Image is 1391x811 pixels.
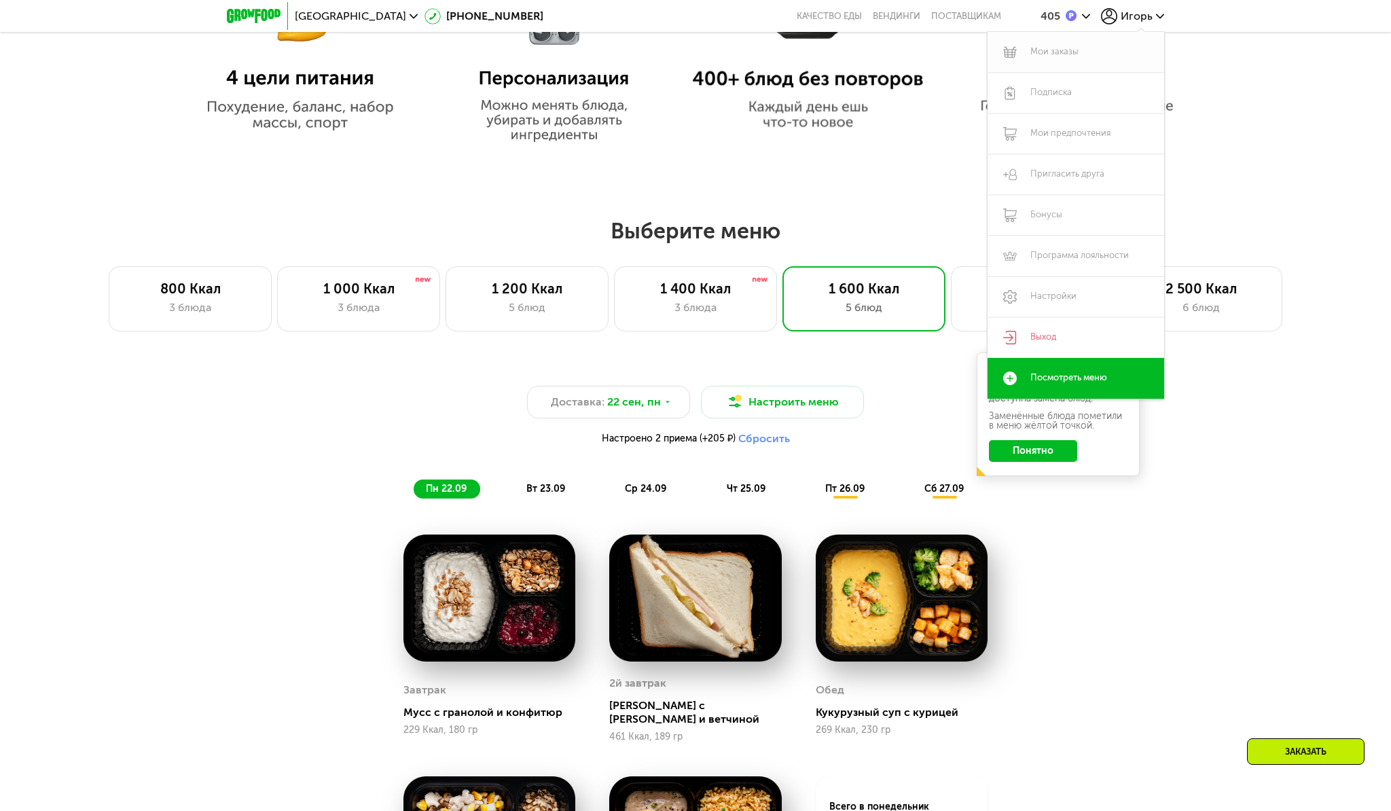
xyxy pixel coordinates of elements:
div: 3 блюда [291,300,426,316]
div: 3 блюда [628,300,763,316]
a: Качество еды [797,11,862,22]
span: Игорь [1121,11,1153,22]
div: 405 [1041,11,1060,22]
span: Доставка: [551,394,604,410]
div: 3 блюда [123,300,257,316]
div: Обед [816,680,844,700]
a: Мои заказы [988,32,1164,73]
div: Заказать [1247,738,1365,765]
div: 229 Ккал, 180 гр [403,725,575,736]
div: 6 блюд [1134,300,1268,316]
div: 269 Ккал, 230 гр [816,725,988,736]
div: 5 блюд [797,300,931,316]
a: Мои предпочтения [988,113,1164,154]
div: 2й завтрак [609,673,666,693]
div: 1 600 Ккал [797,281,931,297]
div: 461 Ккал, 189 гр [609,732,781,742]
a: Программа лояльности [988,236,1164,276]
div: 1 400 Ккал [628,281,763,297]
span: ср 24.09 [625,483,666,494]
div: Мусс с гранолой и конфитюр [403,706,586,719]
a: Вендинги [873,11,920,22]
div: [PERSON_NAME] с [PERSON_NAME] и ветчиной [609,699,792,726]
span: чт 25.09 [727,483,765,494]
button: Сбросить [738,432,790,446]
a: Бонусы [988,195,1164,236]
div: Кукурузный суп с курицей [816,706,998,719]
div: В даты, выделенные желтым, доступна замена блюд. [989,384,1127,403]
span: 22 сен, пн [607,394,661,410]
div: 5 блюд [460,300,594,316]
div: 800 Ккал [123,281,257,297]
a: Посмотреть меню [988,358,1164,399]
div: 1 200 Ккал [460,281,594,297]
div: 2 500 Ккал [1134,281,1268,297]
span: Настроено 2 приема (+205 ₽) [602,434,736,444]
a: Подписка [988,73,1164,113]
a: Настройки [988,276,1164,317]
div: 1 000 Ккал [291,281,426,297]
span: пн 22.09 [426,483,467,494]
span: пт 26.09 [825,483,865,494]
a: Пригласить друга [988,154,1164,195]
h2: Выберите меню [43,217,1348,245]
div: Завтрак [403,680,446,700]
div: 4 блюда [965,300,1100,316]
span: сб 27.09 [924,483,964,494]
div: поставщикам [931,11,1001,22]
a: Выход [988,317,1164,358]
span: [GEOGRAPHIC_DATA] [295,11,406,22]
button: Настроить меню [701,386,864,418]
a: [PHONE_NUMBER] [424,8,543,24]
span: вт 23.09 [526,483,565,494]
button: Понятно [989,440,1077,462]
div: Заменённые блюда пометили в меню жёлтой точкой. [989,412,1127,431]
div: 1 800 Ккал [965,281,1100,297]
